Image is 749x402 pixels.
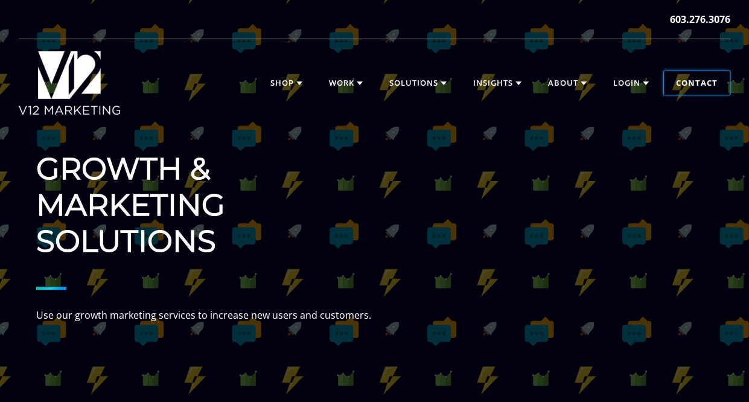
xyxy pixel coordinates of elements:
[258,71,314,95] a: Shop
[19,51,120,115] img: V12 MARKETING Logo New Hampshire Marketing Agency
[532,262,749,402] iframe: Chat Widget
[317,71,375,95] a: Work
[36,151,398,260] h1: Growth & Marketing Solutions
[36,308,398,324] p: Use our growth marketing services to increase new users and customers.
[664,71,730,95] a: Contact
[601,71,661,95] a: Login
[670,12,730,27] a: 603.276.3076
[377,71,459,95] a: Solutions
[536,71,599,95] a: About
[461,71,534,95] a: Insights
